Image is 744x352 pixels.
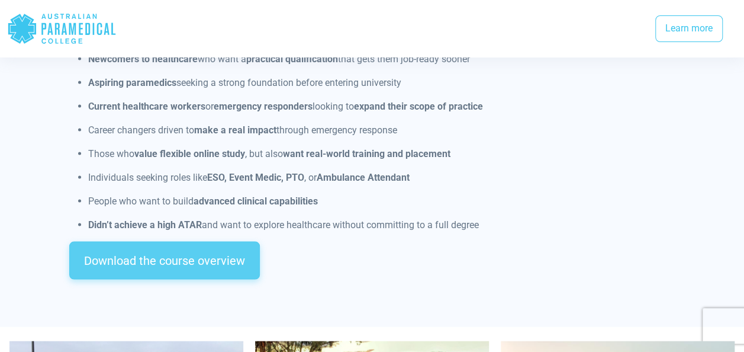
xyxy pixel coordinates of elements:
p: Career changers driven to through emergency response [88,123,675,137]
strong: Newcomers to healthcare [88,53,198,64]
strong: Aspiring paramedics [88,76,176,88]
strong: value flexible online study [134,148,245,159]
strong: emergency responders [214,100,313,111]
p: who want a that gets them job-ready sooner [88,52,675,66]
div: Australian Paramedical College [7,9,117,48]
strong: make a real impact [194,124,276,135]
p: and want to explore healthcare without committing to a full degree [88,217,675,232]
strong: Ambulance Attendant [317,171,410,183]
p: seeking a strong foundation before entering university [88,75,675,89]
a: Download the course overview [69,241,260,279]
p: or looking to [88,99,675,113]
strong: want real-world training and placement [283,148,450,159]
p: People who want to build [88,194,675,208]
strong: practical qualification [246,53,338,64]
strong: advanced clinical capabilities [194,195,318,206]
p: Those who , but also [88,146,675,161]
strong: Didn’t achieve a high ATAR [88,219,202,230]
strong: Current healthcare workers [88,100,205,111]
a: Learn more [655,15,723,43]
strong: ESO, Event Medic, PTO [207,171,304,183]
p: Individuals seeking roles like , or [88,170,675,184]
strong: expand their scope of practice [354,100,483,111]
